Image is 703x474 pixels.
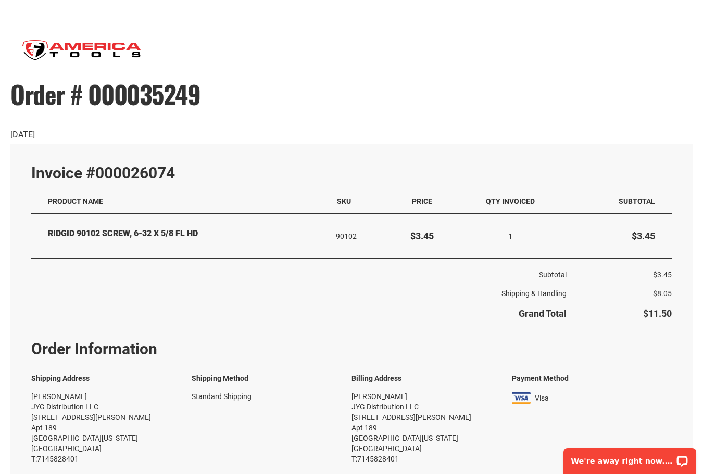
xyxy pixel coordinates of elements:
[653,271,672,279] span: $3.45
[329,214,389,259] td: 90102
[31,189,329,214] th: Product Name
[632,230,655,241] span: $3.45
[653,289,672,298] span: $8.05
[535,388,549,408] span: Visa
[31,284,567,303] th: Shipping & Handling
[329,189,389,214] th: SKU
[351,391,512,464] address: [PERSON_NAME] JYG Distribution LLC [STREET_ADDRESS][PERSON_NAME] Apt 189 [GEOGRAPHIC_DATA][US_STA...
[567,189,672,214] th: Subtotal
[31,374,90,382] strong: Shipping Address
[643,308,672,319] span: $11.50
[192,374,248,382] strong: Shipping Method
[557,441,703,474] iframe: LiveChat chat widget
[10,75,200,112] span: Order # 000035249
[455,189,567,214] th: Qty Invoiced
[410,230,434,241] span: $3.45
[390,189,455,214] th: Price
[519,308,567,319] strong: Grand Total
[10,31,693,70] a: store logo
[48,228,321,240] strong: RIDGID 90102 SCREW, 6-32 X 5/8 FL HD
[31,164,175,182] strong: Invoice #000026074
[31,340,157,358] strong: Order Information
[10,130,35,139] span: [DATE]
[10,31,154,70] img: America Tools
[31,391,192,464] address: [PERSON_NAME] JYG Distribution LLC [STREET_ADDRESS][PERSON_NAME] Apt 189 [GEOGRAPHIC_DATA][US_STA...
[357,455,399,463] a: 7145828401
[508,232,512,240] span: 1
[31,259,567,284] th: Subtotal
[512,392,531,404] img: visa.png
[512,374,569,382] strong: Payment Method
[37,455,79,463] a: 7145828401
[351,374,401,382] strong: Billing Address
[192,391,352,402] div: Standard Shipping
